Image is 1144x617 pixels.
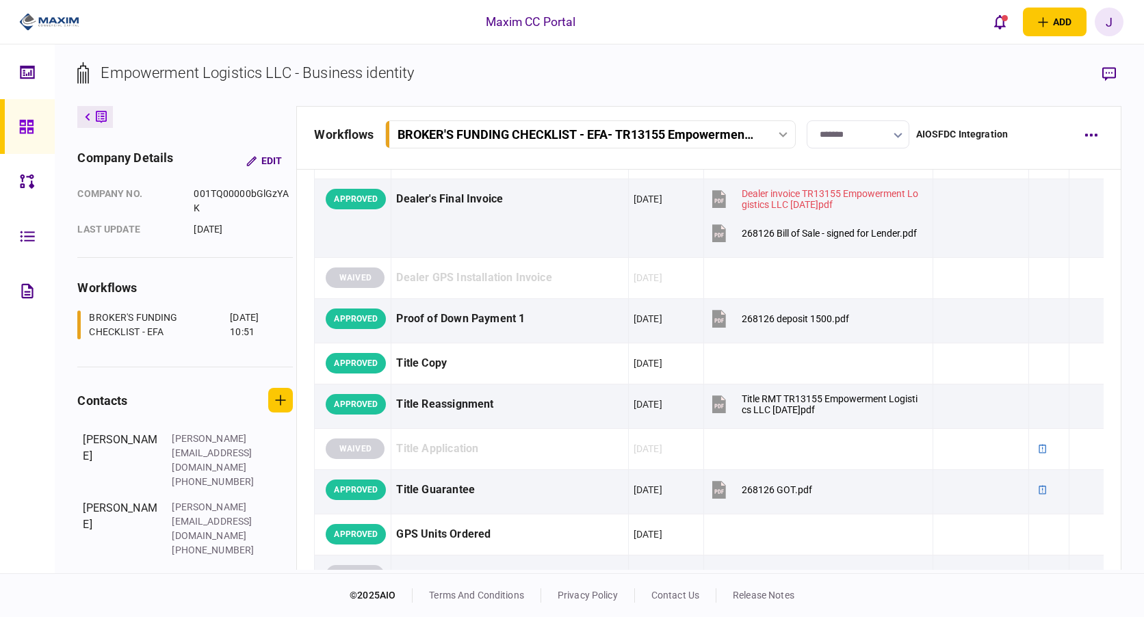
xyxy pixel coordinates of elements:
div: BROKER'S FUNDING CHECKLIST - EFA [89,311,226,339]
div: Dealer GPS Installation Invoice [396,263,623,293]
button: open notifications list [986,8,1015,36]
div: APPROVED [326,394,386,415]
div: GPS Units Ordered [396,519,623,550]
div: Title Reassignment [396,389,623,420]
div: 268126 Bill of Sale - signed for Lender.pdf [742,228,917,239]
div: [DATE] [634,312,662,326]
div: contacts [77,391,127,410]
a: release notes [733,590,794,601]
div: 268126 GOT.pdf [742,484,812,495]
button: BROKER'S FUNDING CHECKLIST - EFA- TR13155 Empowerment Logistics LLC [385,120,796,148]
div: Title RMT TR13155 Empowerment Logistics LLC 2025.07.25.pdf [742,393,922,415]
div: WAIVED [326,438,385,459]
button: Edit [235,148,293,173]
div: [PERSON_NAME] [83,500,158,557]
button: 268126 Bill of Sale - signed for Lender.pdf [709,218,917,249]
div: [DATE] [634,568,662,582]
div: APPROVED [326,353,386,373]
div: [PHONE_NUMBER] [172,475,261,489]
div: [DATE] [634,442,662,456]
div: © 2025 AIO [350,588,413,603]
div: [DATE] [634,271,662,285]
div: [DATE] [634,527,662,541]
div: Dealer invoice TR13155 Empowerment Logistics LLC 2025.07.25.pdf [742,188,922,210]
div: Title Guarantee [396,475,623,506]
div: APPROVED [326,189,386,209]
a: contact us [651,590,699,601]
button: Dealer invoice TR13155 Empowerment Logistics LLC 2025.07.25.pdf [709,184,922,215]
div: [DATE] [634,192,662,206]
button: Title RMT TR13155 Empowerment Logistics LLC 2025.07.25.pdf [709,389,922,420]
a: privacy policy [558,590,618,601]
div: Empowerment Logistics LLC - Business identity [101,62,414,84]
div: AIOSFDC Integration [916,127,1009,142]
div: last update [77,222,180,237]
div: company no. [77,187,180,215]
div: GPS Installation Requested [396,560,623,591]
img: client company logo [19,12,80,32]
div: [DATE] [634,356,662,370]
div: APPROVED [326,480,386,500]
div: Proof of Down Payment 1 [396,304,623,334]
div: Maxim CC Portal [486,13,576,31]
div: workflows [77,278,293,297]
div: company details [77,148,173,173]
button: J [1095,8,1123,36]
div: APPROVED [326,524,386,544]
div: [DATE] [634,397,662,411]
a: BROKER'S FUNDING CHECKLIST - EFA[DATE] 10:51 [77,311,276,339]
div: Title Copy [396,348,623,379]
div: [PERSON_NAME] [83,432,158,489]
div: APPROVED [326,308,386,329]
button: 268126 deposit 1500.pdf [709,304,849,334]
div: workflows [314,125,374,144]
div: WAIVED [326,565,385,586]
div: 001TQ00000bGlGzYAK [194,187,293,215]
div: [DATE] 10:51 [230,311,276,339]
div: WAIVED [326,267,385,288]
div: [PHONE_NUMBER] [172,543,261,557]
div: [PERSON_NAME][EMAIL_ADDRESS][DOMAIN_NAME] [172,500,261,543]
a: terms and conditions [429,590,524,601]
div: Dealer's Final Invoice [396,184,623,215]
div: BROKER'S FUNDING CHECKLIST - EFA - TR13155 Empowerment Logistics LLC [398,127,754,142]
div: 268126 deposit 1500.pdf [742,313,849,324]
div: [PERSON_NAME][EMAIL_ADDRESS][DOMAIN_NAME] [172,432,261,475]
button: 268126 GOT.pdf [709,475,812,506]
button: open adding identity options [1023,8,1087,36]
div: [DATE] [634,483,662,497]
div: [DATE] [194,222,293,237]
div: Title Application [396,434,623,464]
